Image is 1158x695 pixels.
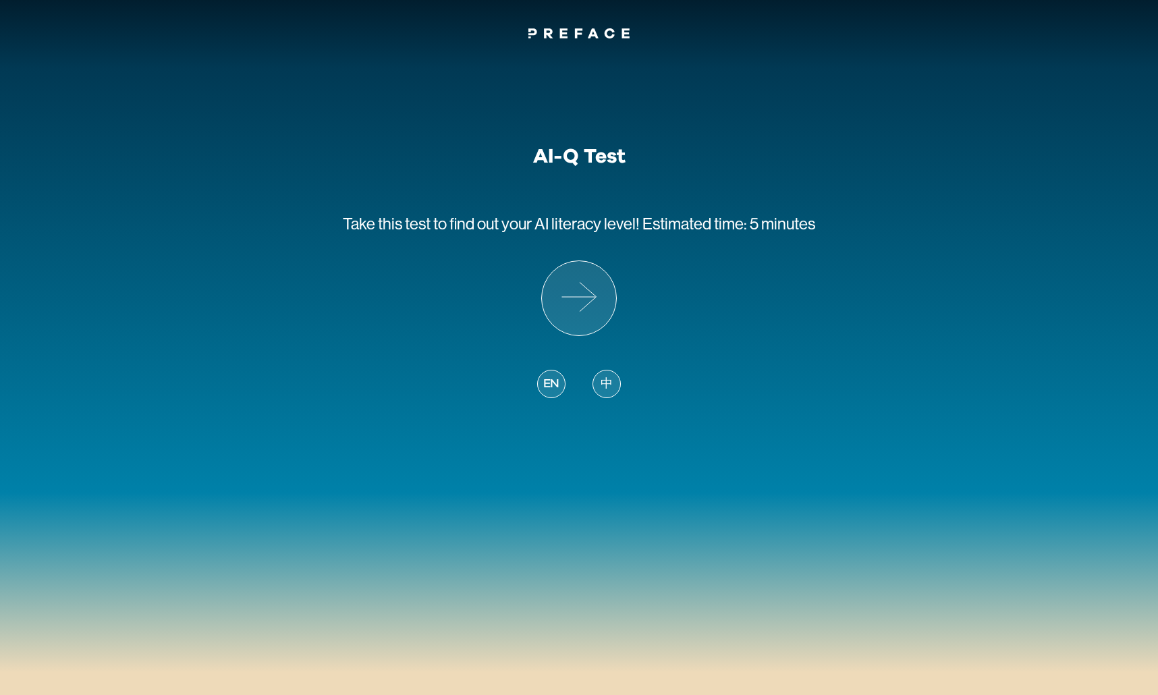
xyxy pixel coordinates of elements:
span: 中 [601,375,613,393]
span: Take this test to [343,215,447,233]
span: Estimated time: 5 minutes [642,215,815,233]
span: find out your AI literacy level! [449,215,640,233]
span: EN [543,375,559,393]
h1: AI-Q Test [533,144,626,169]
